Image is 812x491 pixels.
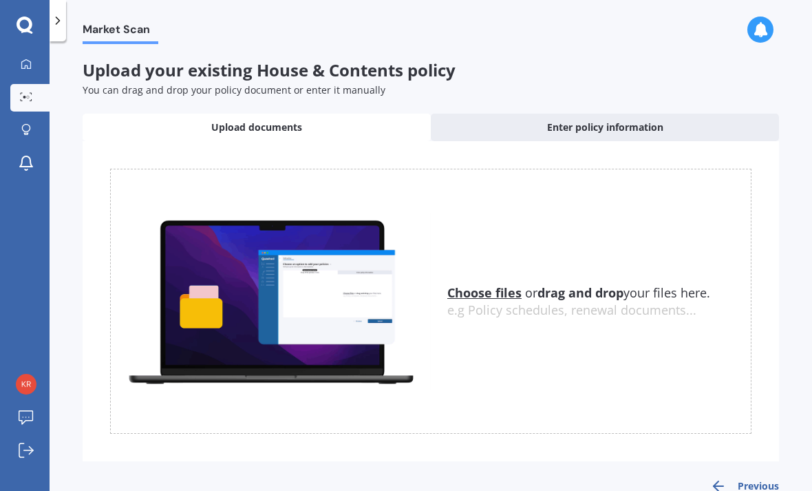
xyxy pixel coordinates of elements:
[447,303,751,318] div: e.g Policy schedules, renewal documents...
[83,23,158,41] span: Market Scan
[537,284,623,301] b: drag and drop
[111,213,431,389] img: upload.de96410c8ce839c3fdd5.gif
[447,284,522,301] u: Choose files
[16,374,36,395] img: e9dc4aee81923162619a711e8005aa9f
[83,83,385,96] span: You can drag and drop your policy document or enter it manually
[83,59,456,81] span: Upload your existing House & Contents policy
[447,284,710,301] span: or your files here.
[547,121,663,134] span: Enter policy information
[211,121,302,134] span: Upload documents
